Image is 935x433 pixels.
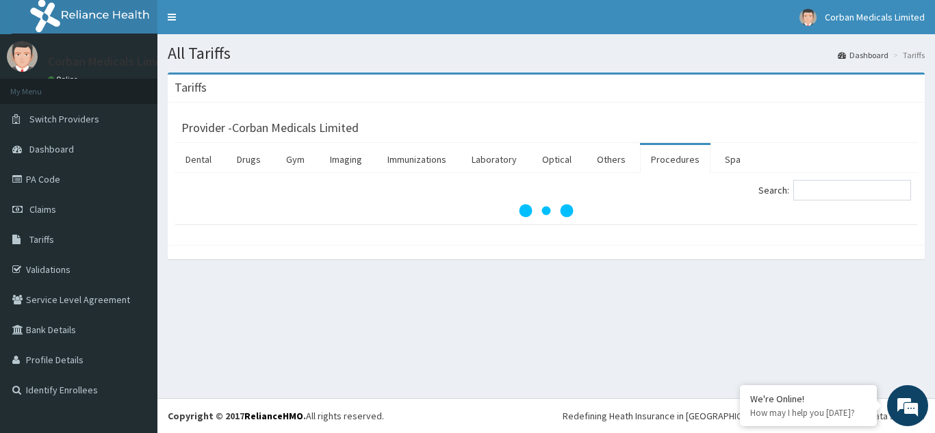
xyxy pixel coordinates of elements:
a: Optical [531,145,582,174]
strong: Copyright © 2017 . [168,410,306,422]
div: Redefining Heath Insurance in [GEOGRAPHIC_DATA] using Telemedicine and Data Science! [563,409,925,423]
a: Procedures [640,145,710,174]
a: Laboratory [461,145,528,174]
span: Claims [29,203,56,215]
span: Switch Providers [29,113,99,125]
a: Gym [275,145,316,174]
h3: Provider - Corban Medicals Limited [181,122,359,134]
a: Online [48,75,81,84]
input: Search: [793,180,911,200]
a: Others [586,145,637,174]
svg: audio-loading [519,183,574,238]
h1: All Tariffs [168,44,925,62]
a: Drugs [226,145,272,174]
h3: Tariffs [175,81,207,94]
div: We're Online! [750,393,867,405]
a: Dental [175,145,222,174]
span: Tariffs [29,233,54,246]
a: Spa [714,145,752,174]
footer: All rights reserved. [157,398,935,433]
a: Immunizations [376,145,457,174]
p: Corban Medicals Limited [48,55,177,68]
li: Tariffs [890,49,925,61]
label: Search: [758,180,911,200]
a: Imaging [319,145,373,174]
img: User Image [799,9,817,26]
span: Corban Medicals Limited [825,11,925,23]
span: Dashboard [29,143,74,155]
a: Dashboard [838,49,888,61]
img: User Image [7,41,38,72]
a: RelianceHMO [244,410,303,422]
p: How may I help you today? [750,407,867,419]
